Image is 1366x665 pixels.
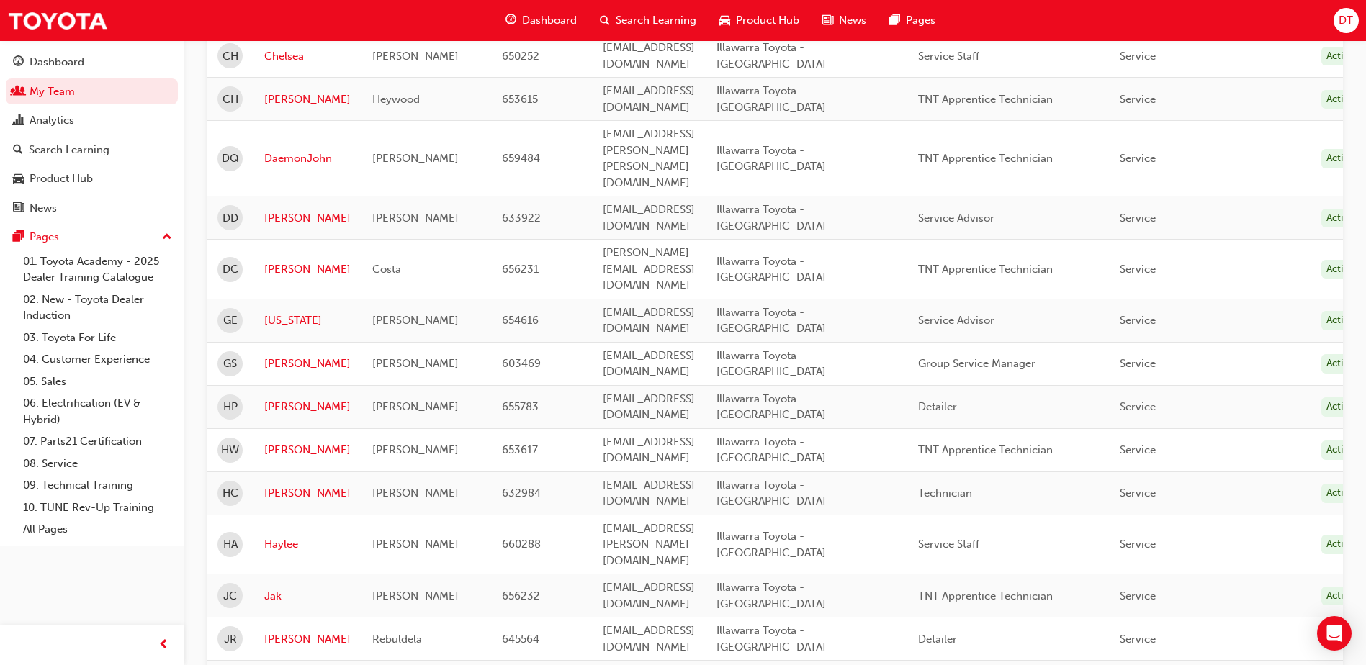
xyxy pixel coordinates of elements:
[494,6,588,35] a: guage-iconDashboard
[736,12,799,29] span: Product Hub
[1120,93,1156,106] span: Service
[17,474,178,497] a: 09. Technical Training
[822,12,833,30] span: news-icon
[1321,260,1359,279] div: Active
[1120,589,1156,602] span: Service
[1120,633,1156,646] span: Service
[223,48,238,65] span: CH
[716,479,826,508] span: Illawarra Toyota - [GEOGRAPHIC_DATA]
[502,93,538,106] span: 653615
[264,91,351,108] a: [PERSON_NAME]
[1120,400,1156,413] span: Service
[603,392,695,422] span: [EMAIL_ADDRESS][DOMAIN_NAME]
[502,50,539,63] span: 650252
[1321,90,1359,109] div: Active
[158,636,169,654] span: prev-icon
[372,633,422,646] span: Rebuldela
[17,371,178,393] a: 05. Sales
[17,453,178,475] a: 08. Service
[30,171,93,187] div: Product Hub
[17,327,178,349] a: 03. Toyota For Life
[6,78,178,105] a: My Team
[372,538,459,551] span: [PERSON_NAME]
[918,152,1053,165] span: TNT Apprentice Technician
[603,306,695,335] span: [EMAIL_ADDRESS][DOMAIN_NAME]
[1321,587,1359,606] div: Active
[600,12,610,30] span: search-icon
[502,212,541,225] span: 633922
[1321,47,1359,66] div: Active
[719,12,730,30] span: car-icon
[264,588,351,605] a: Jak
[223,588,237,605] span: JC
[264,312,351,329] a: [US_STATE]
[918,633,957,646] span: Detailer
[13,144,23,157] span: search-icon
[1120,212,1156,225] span: Service
[1120,314,1156,327] span: Service
[372,263,401,276] span: Costa
[29,142,109,158] div: Search Learning
[502,538,541,551] span: 660288
[6,224,178,250] button: Pages
[716,624,826,653] span: Illawarra Toyota - [GEOGRAPHIC_DATA]
[502,400,539,413] span: 655783
[372,93,420,106] span: Heywood
[603,479,695,508] span: [EMAIL_ADDRESS][DOMAIN_NAME]
[603,41,695,71] span: [EMAIL_ADDRESS][DOMAIN_NAME]
[716,255,826,284] span: Illawarra Toyota - [GEOGRAPHIC_DATA]
[716,41,826,71] span: Illawarra Toyota - [GEOGRAPHIC_DATA]
[17,497,178,519] a: 10. TUNE Rev-Up Training
[502,263,539,276] span: 656231
[17,392,178,430] a: 06. Electrification (EV & Hybrid)
[30,112,74,129] div: Analytics
[224,631,237,648] span: JR
[1321,311,1359,330] div: Active
[13,114,24,127] span: chart-icon
[372,314,459,327] span: [PERSON_NAME]
[17,430,178,453] a: 07. Parts21 Certification
[889,12,900,30] span: pages-icon
[522,12,577,29] span: Dashboard
[603,203,695,232] span: [EMAIL_ADDRESS][DOMAIN_NAME]
[372,212,459,225] span: [PERSON_NAME]
[716,349,826,379] span: Illawarra Toyota - [GEOGRAPHIC_DATA]
[502,443,538,456] span: 653617
[1321,209,1359,228] div: Active
[505,12,516,30] span: guage-icon
[372,487,459,499] span: [PERSON_NAME]
[716,144,826,173] span: Illawarra Toyota - [GEOGRAPHIC_DATA]
[918,50,979,63] span: Service Staff
[1317,616,1352,651] div: Open Intercom Messenger
[223,399,238,415] span: HP
[502,314,539,327] span: 654616
[918,357,1035,370] span: Group Service Manager
[603,84,695,114] span: [EMAIL_ADDRESS][DOMAIN_NAME]
[30,200,57,217] div: News
[878,6,947,35] a: pages-iconPages
[603,246,695,291] span: [PERSON_NAME][EMAIL_ADDRESS][DOMAIN_NAME]
[1321,484,1359,503] div: Active
[839,12,866,29] span: News
[264,150,351,167] a: DaemonJohn
[1334,8,1359,33] button: DT
[811,6,878,35] a: news-iconNews
[918,589,1053,602] span: TNT Apprentice Technician
[17,289,178,327] a: 02. New - Toyota Dealer Induction
[918,212,994,225] span: Service Advisor
[918,263,1053,276] span: TNT Apprentice Technician
[708,6,811,35] a: car-iconProduct Hub
[264,442,351,458] a: [PERSON_NAME]
[372,50,459,63] span: [PERSON_NAME]
[1321,354,1359,374] div: Active
[1321,397,1359,417] div: Active
[1339,12,1353,29] span: DT
[1120,263,1156,276] span: Service
[223,261,238,278] span: DC
[223,91,238,108] span: CH
[372,400,459,413] span: [PERSON_NAME]
[918,538,979,551] span: Service Staff
[13,56,24,69] span: guage-icon
[264,536,351,553] a: Haylee
[264,399,351,415] a: [PERSON_NAME]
